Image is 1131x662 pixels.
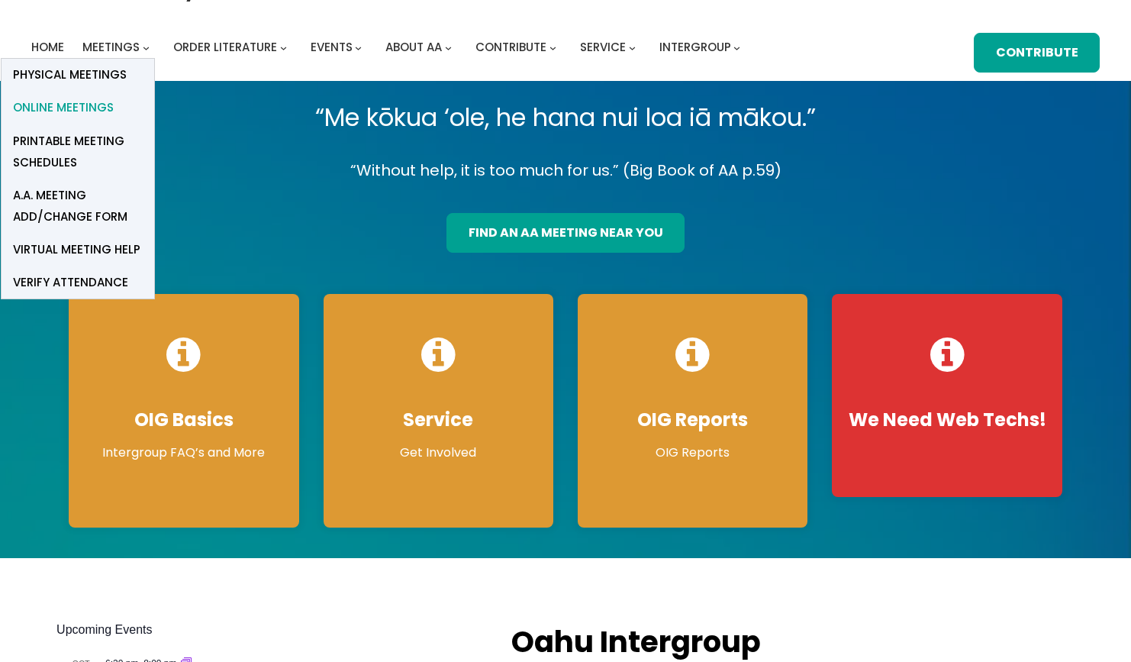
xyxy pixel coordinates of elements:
[84,409,283,431] h4: OIG Basics
[355,44,362,50] button: Events submenu
[2,59,154,92] a: Physical Meetings
[2,179,154,233] a: A.A. Meeting Add/Change Form
[475,37,546,58] a: Contribute
[56,96,1075,139] p: “Me kōkua ‘ole, he hana nui loa iā mākou.”
[580,39,626,55] span: Service
[2,266,154,299] a: verify attendance
[311,39,353,55] span: Events
[56,621,481,639] h2: Upcoming Events
[173,39,277,55] span: Order Literature
[339,444,538,462] p: Get Involved
[385,39,442,55] span: About AA
[549,44,556,50] button: Contribute submenu
[13,185,143,228] span: A.A. Meeting Add/Change Form
[31,37,64,58] a: Home
[280,44,287,50] button: Order Literature submenu
[847,409,1046,431] h4: We Need Web Techs!
[659,37,731,58] a: Intergroup
[629,44,636,50] button: Service submenu
[56,157,1075,184] p: “Without help, it is too much for us.” (Big Book of AA p.59)
[659,39,731,55] span: Intergroup
[2,92,154,124] a: Online Meetings
[445,44,452,50] button: About AA submenu
[2,233,154,266] a: Virtual Meeting Help
[475,39,546,55] span: Contribute
[143,44,150,50] button: Meetings submenu
[13,64,127,86] span: Physical Meetings
[2,124,154,179] a: Printable Meeting Schedules
[311,37,353,58] a: Events
[31,37,746,58] nav: Intergroup
[13,272,128,293] span: verify attendance
[580,37,626,58] a: Service
[593,409,792,431] h4: OIG Reports
[974,33,1100,73] a: Contribute
[13,97,114,118] span: Online Meetings
[733,44,740,50] button: Intergroup submenu
[13,131,143,173] span: Printable Meeting Schedules
[385,37,442,58] a: About AA
[82,39,140,55] span: Meetings
[31,39,64,55] span: Home
[13,239,140,260] span: Virtual Meeting Help
[84,444,283,462] p: Intergroup FAQ’s and More
[446,213,685,253] a: find an aa meeting near you
[593,444,792,462] p: OIG Reports
[82,37,140,58] a: Meetings
[339,409,538,431] h4: Service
